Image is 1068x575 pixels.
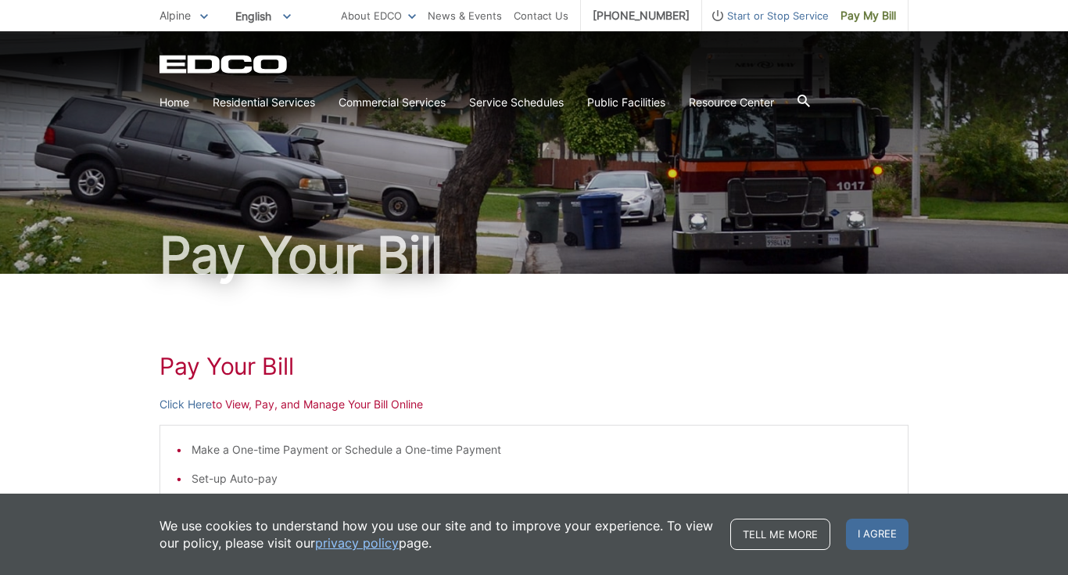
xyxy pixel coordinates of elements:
a: News & Events [428,7,502,24]
a: privacy policy [315,534,399,552]
a: Click Here [159,396,212,413]
span: English [224,3,303,29]
a: About EDCO [341,7,416,24]
a: Tell me more [730,519,830,550]
a: Public Facilities [587,94,665,111]
h1: Pay Your Bill [159,352,909,380]
a: Contact Us [514,7,568,24]
li: Set-up Auto-pay [192,470,892,487]
a: Commercial Services [339,94,446,111]
span: Alpine [159,9,191,22]
a: Residential Services [213,94,315,111]
a: EDCD logo. Return to the homepage. [159,55,289,74]
a: Home [159,94,189,111]
p: to View, Pay, and Manage Your Bill Online [159,396,909,413]
a: Resource Center [689,94,774,111]
p: We use cookies to understand how you use our site and to improve your experience. To view our pol... [159,517,715,552]
h1: Pay Your Bill [159,230,909,280]
li: Make a One-time Payment or Schedule a One-time Payment [192,441,892,458]
span: I agree [846,519,909,550]
a: Service Schedules [469,94,564,111]
span: Pay My Bill [840,7,896,24]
